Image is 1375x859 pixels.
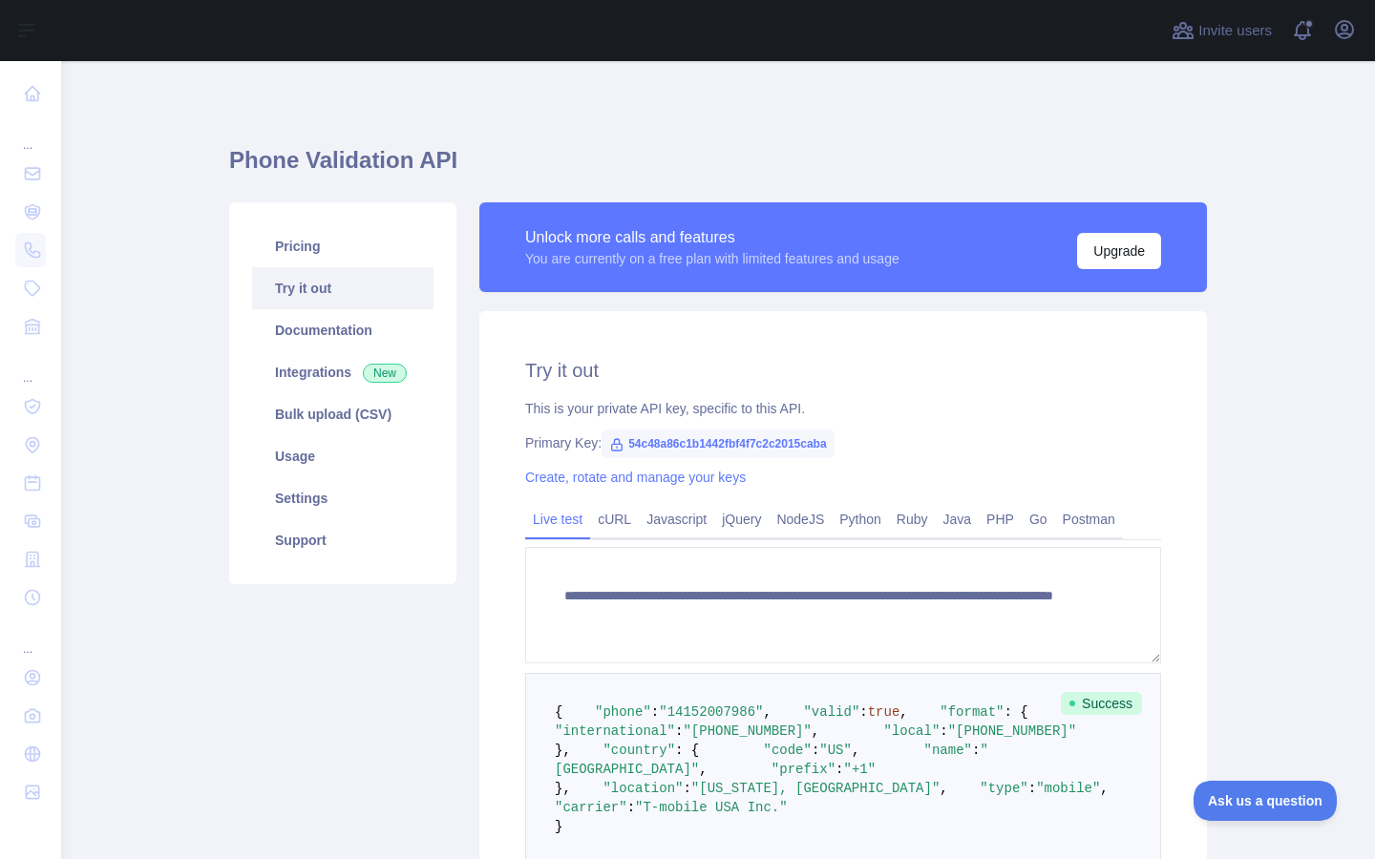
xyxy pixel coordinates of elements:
span: }, [555,781,571,796]
div: This is your private API key, specific to this API. [525,399,1161,418]
div: ... [15,618,46,657]
span: "local" [883,723,940,739]
span: : [675,723,683,739]
span: New [363,364,407,383]
a: Support [252,519,434,561]
span: "T-mobile USA Inc." [635,800,788,815]
span: "format" [940,704,1004,720]
a: Go [1022,504,1055,534]
span: : [1028,781,1036,796]
a: PHP [979,504,1022,534]
button: Upgrade [1077,233,1161,269]
span: "phone" [595,704,651,720]
a: Java [936,504,980,534]
div: ... [15,347,46,386]
a: Postman [1055,504,1123,534]
a: jQuery [714,504,769,534]
span: "[PHONE_NUMBER]" [948,723,1076,739]
span: : [940,723,947,739]
a: Settings [252,477,434,519]
span: : [627,800,635,815]
a: Create, rotate and manage your keys [525,470,746,485]
span: , [940,781,947,796]
a: Ruby [889,504,936,534]
a: Bulk upload (CSV) [252,393,434,435]
span: "US" [819,743,852,758]
span: "[PHONE_NUMBER]" [683,723,811,739]
div: ... [15,115,46,153]
a: Live test [525,504,590,534]
span: , [852,743,859,758]
h2: Try it out [525,357,1161,384]
a: Documentation [252,309,434,351]
span: "name" [924,743,972,758]
span: "country" [603,743,675,758]
iframe: Toggle Customer Support [1194,781,1337,821]
span: : [812,743,819,758]
span: , [699,762,707,777]
span: , [899,704,907,720]
a: Try it out [252,267,434,309]
span: { [555,704,562,720]
span: "prefix" [772,762,836,777]
a: cURL [590,504,639,534]
span: "mobile" [1036,781,1100,796]
span: : [651,704,659,720]
button: Invite users [1168,15,1276,46]
div: Unlock more calls and features [525,226,899,249]
span: "code" [763,743,811,758]
a: Integrations New [252,351,434,393]
span: }, [555,743,571,758]
span: "carrier" [555,800,627,815]
span: "14152007986" [659,704,763,720]
span: : { [1005,704,1028,720]
span: Invite users [1198,20,1272,42]
span: , [763,704,771,720]
span: , [812,723,819,739]
span: : [859,704,867,720]
span: "type" [980,781,1027,796]
span: : [972,743,980,758]
span: true [868,704,900,720]
a: Usage [252,435,434,477]
span: "[US_STATE], [GEOGRAPHIC_DATA]" [691,781,940,796]
a: NodeJS [769,504,832,534]
span: "international" [555,723,675,739]
span: : { [675,743,699,758]
a: Python [832,504,889,534]
div: Primary Key: [525,433,1161,452]
span: } [555,819,562,834]
span: , [1100,781,1108,796]
h1: Phone Validation API [229,145,1207,191]
a: Pricing [252,225,434,267]
span: : [836,762,843,777]
div: You are currently on a free plan with limited features and usage [525,249,899,268]
span: 54c48a86c1b1442fbf4f7c2c2015caba [602,429,835,458]
span: Success [1061,692,1142,715]
a: Javascript [639,504,714,534]
span: : [683,781,690,796]
span: "+1" [843,762,876,777]
span: "location" [603,781,683,796]
span: "valid" [803,704,859,720]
